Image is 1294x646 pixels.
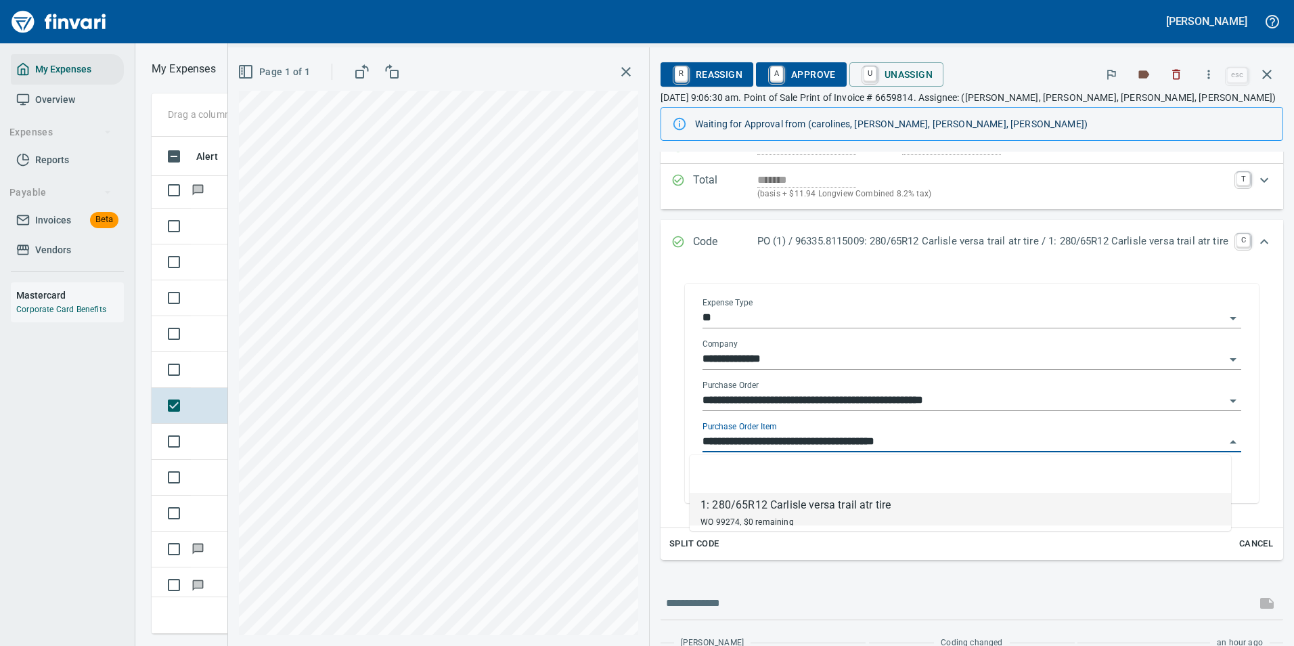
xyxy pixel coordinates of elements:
[9,184,112,201] span: Payable
[4,120,117,145] button: Expenses
[702,423,776,431] label: Purchase Order Item
[1163,11,1251,32] button: [PERSON_NAME]
[1234,534,1278,555] button: Cancel
[757,188,1228,201] p: (basis + $11.94 Longview Combined 8.2% tax)
[757,234,1228,249] p: PO (1) / 96335.8115009: 280/65R12 Carlisle versa trail atr tire / 1: 280/65R12 Carlisle versa tra...
[671,63,742,86] span: Reassign
[35,212,71,229] span: Invoices
[11,54,124,85] a: My Expenses
[1236,234,1250,247] a: C
[4,180,117,205] button: Payable
[675,66,688,81] a: R
[1238,536,1274,552] span: Cancel
[702,340,738,348] label: Company
[191,186,205,194] span: Has messages
[35,61,91,78] span: My Expenses
[661,91,1283,104] p: [DATE] 9:06:30 am. Point of Sale Print of Invoice # 6659814. Assignee: ([PERSON_NAME], [PERSON_NA...
[196,148,218,165] span: Alert
[196,148,236,165] span: Alert
[11,145,124,175] a: Reports
[700,497,891,513] div: 1: 280/65R12 Carlisle versa trail atr tire
[1224,350,1243,369] button: Open
[864,66,876,81] a: U
[235,60,315,85] button: Page 1 of 1
[693,234,757,251] p: Code
[35,91,75,108] span: Overview
[702,299,753,307] label: Expense Type
[1224,309,1243,328] button: Open
[661,164,1283,209] div: Expand
[240,64,310,81] span: Page 1 of 1
[767,63,836,86] span: Approve
[168,108,366,121] p: Drag a column heading here to group the table
[11,85,124,115] a: Overview
[661,62,753,87] button: RReassign
[1224,433,1243,452] button: Close
[152,61,216,77] p: My Expenses
[35,152,69,169] span: Reports
[11,235,124,265] a: Vendors
[1224,391,1243,410] button: Open
[152,61,216,77] nav: breadcrumb
[756,62,847,87] button: AApprove
[1251,587,1283,620] span: This records your message into the invoice and notifies anyone mentioned
[1161,60,1191,89] button: Discard
[1096,60,1126,89] button: Flag
[191,580,205,589] span: Has messages
[702,381,759,389] label: Purchase Order
[90,212,118,228] span: Beta
[700,517,794,527] span: WO 99274, $0 remaining
[1129,60,1159,89] button: Labels
[16,305,106,314] a: Corporate Card Benefits
[661,220,1283,265] div: Expand
[1194,60,1224,89] button: More
[1236,172,1250,186] a: T
[1166,14,1247,28] h5: [PERSON_NAME]
[695,112,1272,136] div: Waiting for Approval from (carolines, [PERSON_NAME], [PERSON_NAME], [PERSON_NAME])
[8,5,110,38] img: Finvari
[191,544,205,553] span: Has messages
[16,288,124,303] h6: Mastercard
[666,534,723,555] button: Split Code
[860,63,933,86] span: Unassign
[9,124,112,141] span: Expenses
[849,62,943,87] button: UUnassign
[1224,58,1283,91] span: Close invoice
[770,66,783,81] a: A
[1227,68,1247,83] a: esc
[11,205,124,236] a: InvoicesBeta
[693,172,757,201] p: Total
[669,536,719,552] span: Split Code
[661,265,1283,560] div: Expand
[35,242,71,259] span: Vendors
